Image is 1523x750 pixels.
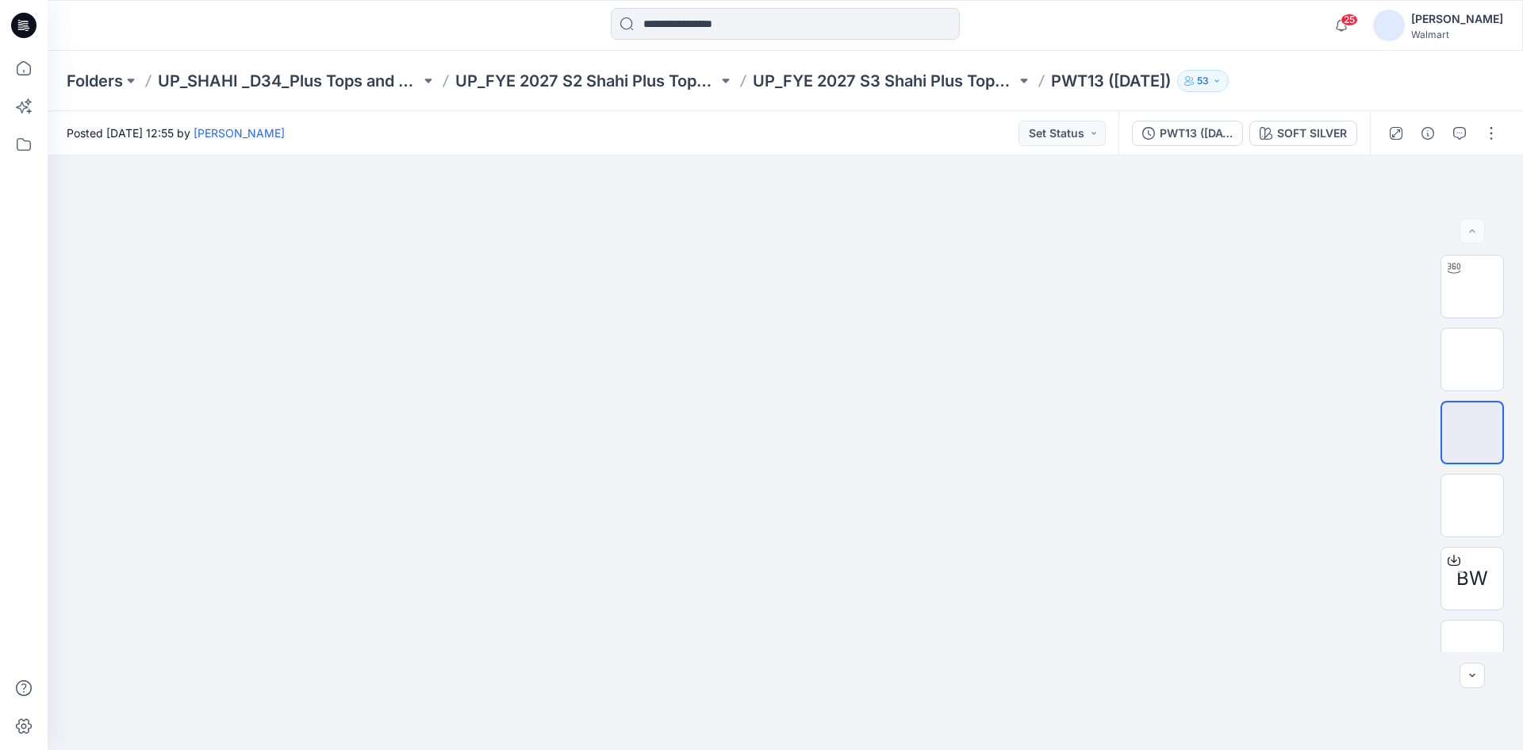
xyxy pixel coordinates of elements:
[1249,121,1357,146] button: SOFT SILVER
[1411,29,1503,40] div: Walmart
[1051,70,1171,92] p: PWT13 ([DATE])
[158,70,420,92] a: UP_SHAHI _D34_Plus Tops and Dresses
[194,126,285,140] a: [PERSON_NAME]
[455,70,718,92] a: UP_FYE 2027 S2 Shahi Plus Tops and Dress
[67,70,123,92] a: Folders
[1456,564,1488,593] span: BW
[1132,121,1243,146] button: PWT13 ([DATE])
[753,70,1015,92] a: UP_FYE 2027 S3 Shahi Plus Tops and Dress
[1373,10,1405,41] img: avatar
[1341,13,1358,26] span: 25
[1160,125,1233,142] div: PWT13 ([DATE])
[1415,121,1441,146] button: Details
[1197,72,1209,90] p: 53
[67,125,285,141] span: Posted [DATE] 12:55 by
[1411,10,1503,29] div: [PERSON_NAME]
[1277,125,1347,142] div: SOFT SILVER
[1177,70,1229,92] button: 53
